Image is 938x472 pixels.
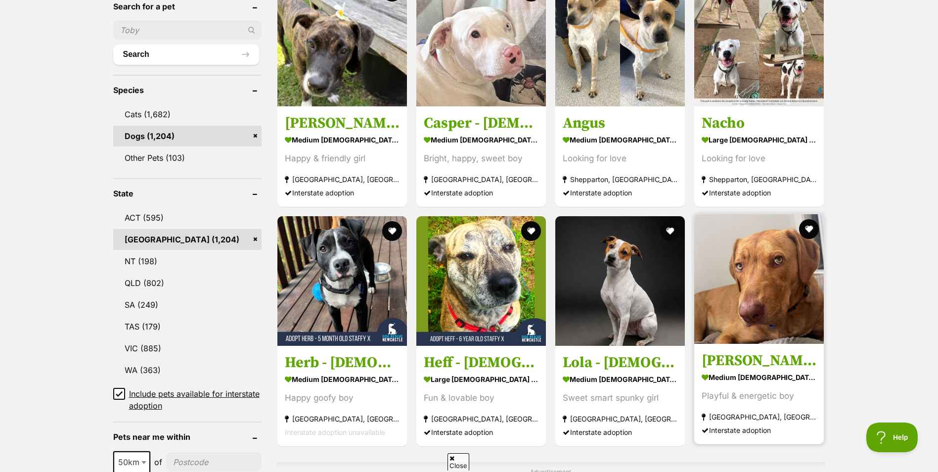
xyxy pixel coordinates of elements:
[285,133,400,147] strong: medium [DEMOGRAPHIC_DATA] Dog
[702,186,816,199] div: Interstate adoption
[285,173,400,186] strong: [GEOGRAPHIC_DATA], [GEOGRAPHIC_DATA]
[113,316,262,337] a: TAS (179)
[113,229,262,250] a: [GEOGRAPHIC_DATA] (1,204)
[702,152,816,165] div: Looking for love
[113,147,262,168] a: Other Pets (103)
[521,221,541,241] button: favourite
[285,391,400,405] div: Happy goofy boy
[114,455,149,469] span: 50km
[563,372,677,386] strong: medium [DEMOGRAPHIC_DATA] Dog
[702,410,816,424] strong: [GEOGRAPHIC_DATA], [GEOGRAPHIC_DATA]
[555,346,685,446] a: Lola - [DEMOGRAPHIC_DATA] Cattle Dog X Staffy medium [DEMOGRAPHIC_DATA] Dog Sweet smart spunky gi...
[113,360,262,380] a: WA (363)
[113,294,262,315] a: SA (249)
[660,221,680,241] button: favourite
[113,432,262,441] header: Pets near me within
[285,428,385,436] span: Interstate adoption unavailable
[277,106,407,207] a: [PERSON_NAME] - [DEMOGRAPHIC_DATA] Staffy X medium [DEMOGRAPHIC_DATA] Dog Happy & friendly girl [...
[285,152,400,165] div: Happy & friendly girl
[702,351,816,370] h3: [PERSON_NAME] - [DEMOGRAPHIC_DATA] Mixed Breed
[563,186,677,199] div: Interstate adoption
[424,152,538,165] div: Bright, happy, sweet boy
[563,114,677,133] h3: Angus
[563,133,677,147] strong: medium [DEMOGRAPHIC_DATA] Dog
[113,338,262,359] a: VIC (885)
[285,372,400,386] strong: medium [DEMOGRAPHIC_DATA] Dog
[702,370,816,384] strong: medium [DEMOGRAPHIC_DATA] Dog
[382,221,402,241] button: favourite
[416,106,546,207] a: Casper - [DEMOGRAPHIC_DATA] Staffy X medium [DEMOGRAPHIC_DATA] Dog Bright, happy, sweet boy [GEOG...
[277,216,407,346] img: Herb - 6 Month Old Staffy X - American Staffordshire Terrier Dog
[113,104,262,125] a: Cats (1,682)
[424,425,538,439] div: Interstate adoption
[424,372,538,386] strong: large [DEMOGRAPHIC_DATA] Dog
[277,346,407,446] a: Herb - [DEMOGRAPHIC_DATA] Staffy X medium [DEMOGRAPHIC_DATA] Dog Happy goofy boy [GEOGRAPHIC_DATA...
[555,106,685,207] a: Angus medium [DEMOGRAPHIC_DATA] Dog Looking for love Shepparton, [GEOGRAPHIC_DATA] Interstate ado...
[563,425,677,439] div: Interstate adoption
[563,152,677,165] div: Looking for love
[563,353,677,372] h3: Lola - [DEMOGRAPHIC_DATA] Cattle Dog X Staffy
[424,353,538,372] h3: Heff - [DEMOGRAPHIC_DATA] Staffy X
[113,21,262,40] input: Toby
[702,114,816,133] h3: Nacho
[113,86,262,94] header: Species
[694,106,824,207] a: Nacho large [DEMOGRAPHIC_DATA] Dog Looking for love Shepparton, [GEOGRAPHIC_DATA] Interstate adop...
[563,412,677,425] strong: [GEOGRAPHIC_DATA], [GEOGRAPHIC_DATA]
[424,391,538,405] div: Fun & lovable boy
[694,214,824,344] img: Woody - 8 Month Old Mixed Breed - Mixed breed Dog
[113,189,262,198] header: State
[702,173,816,186] strong: Shepparton, [GEOGRAPHIC_DATA]
[285,412,400,425] strong: [GEOGRAPHIC_DATA], [GEOGRAPHIC_DATA]
[154,456,162,468] span: of
[866,423,918,452] iframe: Help Scout Beacon - Open
[113,126,262,146] a: Dogs (1,204)
[113,207,262,228] a: ACT (595)
[285,353,400,372] h3: Herb - [DEMOGRAPHIC_DATA] Staffy X
[555,216,685,346] img: Lola - 1 Year Old Cattle Dog X Staffy - Australian Cattle Dog
[424,114,538,133] h3: Casper - [DEMOGRAPHIC_DATA] Staffy X
[416,346,546,446] a: Heff - [DEMOGRAPHIC_DATA] Staffy X large [DEMOGRAPHIC_DATA] Dog Fun & lovable boy [GEOGRAPHIC_DAT...
[424,186,538,199] div: Interstate adoption
[800,219,819,239] button: favourite
[129,388,262,412] span: Include pets available for interstate adoption
[563,173,677,186] strong: Shepparton, [GEOGRAPHIC_DATA]
[113,273,262,293] a: QLD (802)
[702,389,816,403] div: Playful & energetic boy
[424,412,538,425] strong: [GEOGRAPHIC_DATA], [GEOGRAPHIC_DATA]
[113,45,259,64] button: Search
[424,133,538,147] strong: medium [DEMOGRAPHIC_DATA] Dog
[285,114,400,133] h3: [PERSON_NAME] - [DEMOGRAPHIC_DATA] Staffy X
[285,186,400,199] div: Interstate adoption
[113,388,262,412] a: Include pets available for interstate adoption
[702,424,816,437] div: Interstate adoption
[113,2,262,11] header: Search for a pet
[563,391,677,405] div: Sweet smart spunky girl
[166,453,262,472] input: postcode
[416,216,546,346] img: Heff - 6 Year Old Staffy X - American Staffordshire Terrier Dog
[424,173,538,186] strong: [GEOGRAPHIC_DATA], [GEOGRAPHIC_DATA]
[694,344,824,444] a: [PERSON_NAME] - [DEMOGRAPHIC_DATA] Mixed Breed medium [DEMOGRAPHIC_DATA] Dog Playful & energetic ...
[447,453,469,471] span: Close
[702,133,816,147] strong: large [DEMOGRAPHIC_DATA] Dog
[113,251,262,272] a: NT (198)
